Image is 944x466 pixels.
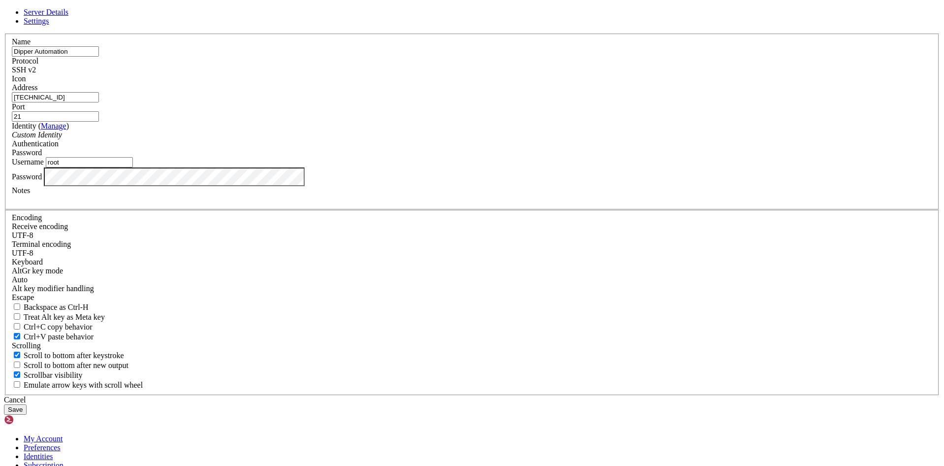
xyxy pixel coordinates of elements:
label: Notes [12,186,30,195]
label: Protocol [12,57,38,65]
label: If true, the backspace should send BS ('\x08', aka ^H). Otherwise the backspace key should send '... [12,303,89,311]
label: When using the alternative screen buffer, and DECCKM (Application Cursor Keys) is active, mouse w... [12,381,143,389]
input: Login Username [46,157,133,167]
div: Cancel [4,396,940,404]
label: Identity [12,122,69,130]
label: Set the expected encoding for data received from the host. If the encodings do not match, visual ... [12,266,63,275]
label: Ctrl+V pastes if true, sends ^V to host if false. Ctrl+Shift+V sends ^V to host if true, pastes i... [12,333,94,341]
img: Shellngn [4,415,61,425]
input: Host Name or IP [12,92,99,102]
span: Scroll to bottom after keystroke [24,351,124,360]
button: Save [4,404,27,415]
label: Controls how the Alt key is handled. Escape: Send an ESC prefix. 8-Bit: Add 128 to the typed char... [12,284,94,293]
input: Ctrl+V paste behavior [14,333,20,339]
span: Escape [12,293,34,301]
label: Whether the Alt key acts as a Meta key or as a distinct Alt key. [12,313,105,321]
span: UTF-8 [12,249,33,257]
span: Password [12,148,42,157]
label: Icon [12,74,26,83]
input: Scroll to bottom after keystroke [14,352,20,358]
label: The default terminal encoding. ISO-2022 enables character map translations (like graphics maps). ... [12,240,71,248]
span: Treat Alt key as Meta key [24,313,105,321]
a: Settings [24,17,49,25]
div: Auto [12,275,932,284]
span: SSH v2 [12,66,36,74]
a: Server Details [24,8,68,16]
input: Scroll to bottom after new output [14,362,20,368]
div: Escape [12,293,932,302]
label: Password [12,172,42,180]
input: Server Name [12,46,99,57]
input: Scrollbar visibility [14,371,20,378]
span: Scroll to bottom after new output [24,361,128,369]
input: Port Number [12,111,99,122]
label: Keyboard [12,258,43,266]
input: Backspace as Ctrl-H [14,303,20,310]
span: ( ) [38,122,69,130]
div: UTF-8 [12,231,932,240]
label: Scrolling [12,341,41,350]
i: Custom Identity [12,131,62,139]
span: Emulate arrow keys with scroll wheel [24,381,143,389]
span: Scrollbar visibility [24,371,83,379]
div: SSH v2 [12,66,932,74]
label: Port [12,102,25,111]
label: Name [12,37,31,46]
label: Authentication [12,139,59,148]
span: UTF-8 [12,231,33,239]
label: The vertical scrollbar mode. [12,371,83,379]
span: Ctrl+V paste behavior [24,333,94,341]
label: Whether to scroll to the bottom on any keystroke. [12,351,124,360]
a: Manage [41,122,66,130]
input: Ctrl+C copy behavior [14,323,20,330]
span: Auto [12,275,28,284]
a: Identities [24,452,53,461]
div: Password [12,148,932,157]
input: Emulate arrow keys with scroll wheel [14,381,20,388]
div: UTF-8 [12,249,932,258]
a: My Account [24,434,63,443]
span: Ctrl+C copy behavior [24,323,93,331]
span: Backspace as Ctrl-H [24,303,89,311]
label: Address [12,83,37,92]
label: Username [12,158,44,166]
input: Treat Alt key as Meta key [14,313,20,320]
div: Custom Identity [12,131,932,139]
label: Ctrl-C copies if true, send ^C to host if false. Ctrl-Shift-C sends ^C to host if true, copies if... [12,323,93,331]
label: Set the expected encoding for data received from the host. If the encodings do not match, visual ... [12,222,68,231]
a: Preferences [24,443,61,452]
label: Encoding [12,213,42,222]
label: Scroll to bottom after new output. [12,361,128,369]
